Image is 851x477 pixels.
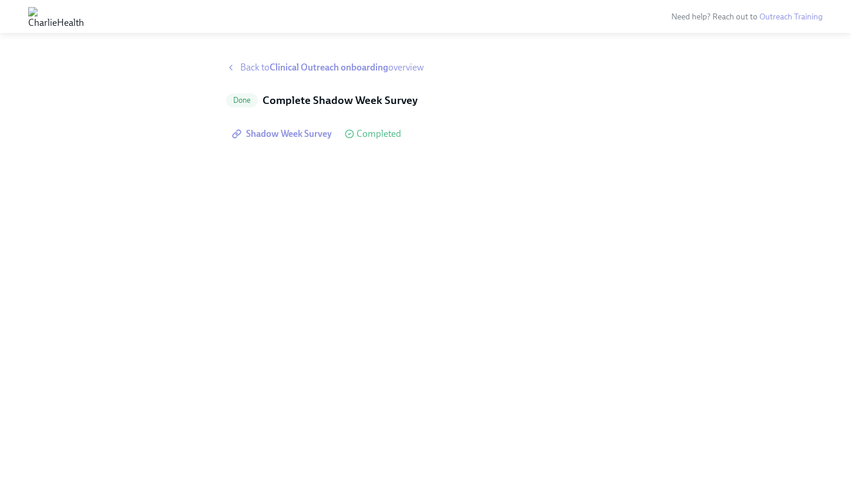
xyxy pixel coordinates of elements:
span: Done [226,96,258,105]
span: Back to overview [240,61,424,74]
strong: Clinical Outreach onboarding [270,62,388,73]
img: CharlieHealth [28,7,84,26]
a: Shadow Week Survey [226,122,340,146]
span: Completed [356,129,401,139]
a: Back toClinical Outreach onboardingoverview [226,61,625,74]
a: Outreach Training [759,12,823,22]
h5: Complete Shadow Week Survey [263,93,418,108]
span: Shadow Week Survey [234,128,332,140]
span: Need help? Reach out to [671,12,823,22]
